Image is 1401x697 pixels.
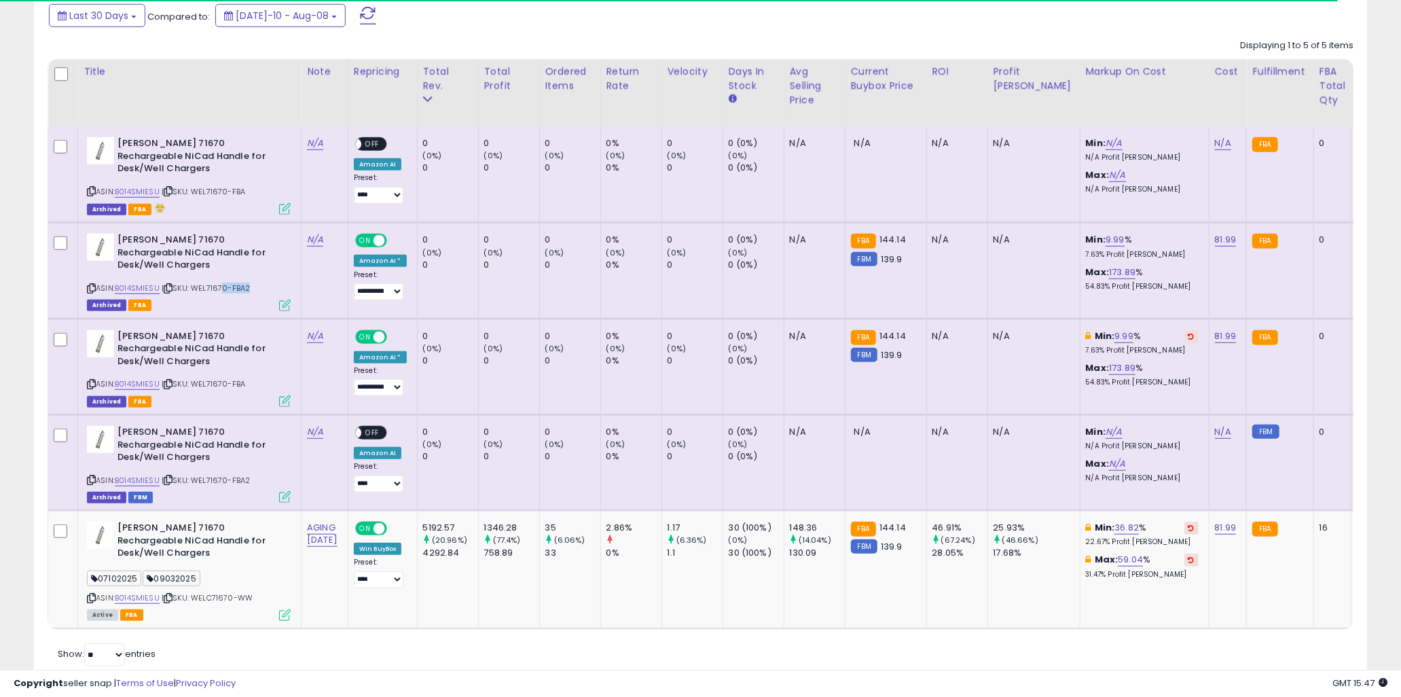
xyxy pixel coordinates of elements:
[729,547,784,559] div: 30 (100%)
[1086,522,1199,547] div: %
[729,93,737,105] small: Days In Stock.
[790,234,835,246] div: N/A
[115,475,160,486] a: B014SMIESU
[147,10,210,23] span: Compared to:
[87,609,118,621] span: All listings currently available for purchase on Amazon
[361,139,383,150] span: OFF
[423,450,478,463] div: 0
[484,330,539,342] div: 0
[115,186,160,198] a: B014SMIESU
[484,439,503,450] small: (0%)
[1320,330,1341,342] div: 0
[545,150,564,161] small: (0%)
[606,426,661,438] div: 0%
[87,492,126,503] span: Listings that have been deleted from Seller Central
[1086,473,1199,483] p: N/A Profit [PERSON_NAME]
[176,677,236,690] a: Privacy Policy
[87,330,114,357] img: 21KHvzAHzXL._SL40_.jpg
[385,523,407,535] span: OFF
[1215,425,1231,439] a: N/A
[851,539,877,554] small: FBM
[851,234,876,249] small: FBA
[994,234,1070,246] div: N/A
[668,259,723,271] div: 0
[423,234,478,246] div: 0
[668,162,723,174] div: 0
[729,439,748,450] small: (0%)
[14,677,236,690] div: seller snap | |
[162,283,250,293] span: | SKU: WEL71670-FBA2
[1252,234,1277,249] small: FBA
[1086,266,1199,291] div: %
[116,677,174,690] a: Terms of Use
[87,426,291,501] div: ASIN:
[162,475,250,486] span: | SKU: WEL71670-FBA2
[932,330,977,342] div: N/A
[117,137,283,179] b: [PERSON_NAME] 71670 Rechargeable NiCad Handle for Desk/Well Chargers
[484,522,539,534] div: 1346.28
[128,300,151,311] span: FBA
[1086,570,1199,579] p: 31.47% Profit [PERSON_NAME]
[69,9,128,22] span: Last 30 Days
[1086,330,1199,355] div: %
[484,247,503,258] small: (0%)
[115,283,160,294] a: B014SMIESU
[932,547,987,559] div: 28.05%
[87,571,141,586] span: 07102025
[545,162,600,174] div: 0
[1252,425,1279,439] small: FBM
[994,522,1080,534] div: 25.93%
[484,426,539,438] div: 0
[385,331,407,342] span: OFF
[729,137,784,149] div: 0 (0%)
[162,378,245,389] span: | SKU: WEL71670-FBA
[87,137,291,213] div: ASIN:
[1086,282,1199,291] p: 54.83% Profit [PERSON_NAME]
[668,355,723,367] div: 0
[554,535,585,546] small: (6.06%)
[354,462,407,493] div: Preset:
[729,355,784,367] div: 0 (0%)
[423,137,478,149] div: 0
[87,300,126,311] span: Listings that have been deleted from Seller Central
[729,150,748,161] small: (0%)
[1109,361,1135,375] a: 173.89
[668,137,723,149] div: 0
[606,137,661,149] div: 0%
[87,234,114,261] img: 21KHvzAHzXL._SL40_.jpg
[1086,153,1199,162] p: N/A Profit [PERSON_NAME]
[385,235,407,247] span: OFF
[423,547,478,559] div: 4292.84
[994,137,1070,149] div: N/A
[484,234,539,246] div: 0
[128,492,153,503] span: FBM
[729,162,784,174] div: 0 (0%)
[1240,39,1353,52] div: Displaying 1 to 5 of 5 items
[357,235,374,247] span: ON
[484,162,539,174] div: 0
[545,330,600,342] div: 0
[881,253,903,266] span: 139.9
[545,355,600,367] div: 0
[668,426,723,438] div: 0
[668,247,687,258] small: (0%)
[545,234,600,246] div: 0
[606,522,661,534] div: 2.86%
[484,137,539,149] div: 0
[851,330,876,345] small: FBA
[606,162,661,174] div: 0%
[729,450,784,463] div: 0 (0%)
[49,4,145,27] button: Last 30 Days
[1095,553,1118,566] b: Max:
[545,426,600,438] div: 0
[1086,234,1199,259] div: %
[994,330,1070,342] div: N/A
[423,343,442,354] small: (0%)
[676,535,707,546] small: (6.36%)
[941,535,975,546] small: (67.24%)
[606,65,656,93] div: Return Rate
[1114,329,1133,343] a: 9.99
[606,439,625,450] small: (0%)
[851,348,877,362] small: FBM
[1215,329,1237,343] a: 81.99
